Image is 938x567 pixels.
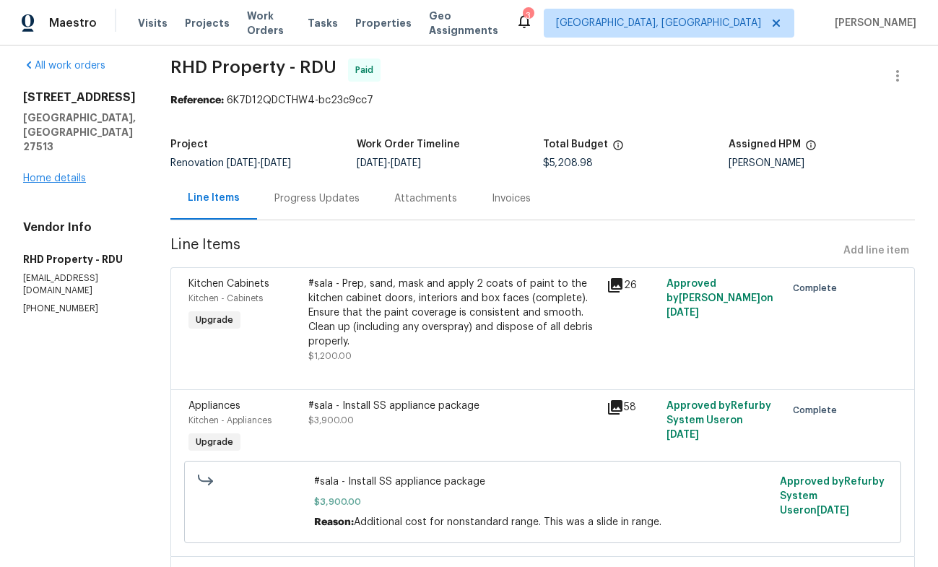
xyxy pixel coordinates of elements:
[308,352,352,360] span: $1,200.00
[170,139,208,150] h5: Project
[729,158,915,168] div: [PERSON_NAME]
[261,158,291,168] span: [DATE]
[170,158,291,168] span: Renovation
[23,90,136,105] h2: [STREET_ADDRESS]
[607,277,658,294] div: 26
[357,158,387,168] span: [DATE]
[543,158,593,168] span: $5,208.98
[817,506,849,516] span: [DATE]
[793,281,843,295] span: Complete
[314,475,771,489] span: #sala - Install SS appliance package
[666,279,773,318] span: Approved by [PERSON_NAME] on
[729,139,801,150] h5: Assigned HPM
[274,191,360,206] div: Progress Updates
[556,16,761,30] span: [GEOGRAPHIC_DATA], [GEOGRAPHIC_DATA]
[429,9,498,38] span: Geo Assignments
[391,158,421,168] span: [DATE]
[308,277,599,349] div: #sala - Prep, sand, mask and apply 2 coats of paint to the kitchen cabinet doors, interiors and b...
[492,191,531,206] div: Invoices
[308,399,599,413] div: #sala - Install SS appliance package
[247,9,290,38] span: Work Orders
[170,93,915,108] div: 6K7D12QDCTHW4-bc23c9cc7
[308,18,338,28] span: Tasks
[793,403,843,417] span: Complete
[607,399,658,416] div: 58
[227,158,257,168] span: [DATE]
[188,416,272,425] span: Kitchen - Appliances
[666,430,699,440] span: [DATE]
[23,252,136,267] h5: RHD Property - RDU
[188,191,240,205] div: Line Items
[357,158,421,168] span: -
[170,238,838,264] span: Line Items
[23,61,105,71] a: All work orders
[138,16,168,30] span: Visits
[185,16,230,30] span: Projects
[394,191,457,206] div: Attachments
[314,495,771,509] span: $3,900.00
[354,517,661,527] span: Additional cost for nonstandard range. This was a slide in range.
[23,272,136,297] p: [EMAIL_ADDRESS][DOMAIN_NAME]
[190,435,239,449] span: Upgrade
[23,220,136,235] h4: Vendor Info
[780,477,885,516] span: Approved by Refurby System User on
[170,59,336,76] span: RHD Property - RDU
[666,401,771,440] span: Approved by Refurby System User on
[23,303,136,315] p: [PHONE_NUMBER]
[355,63,379,77] span: Paid
[666,308,699,318] span: [DATE]
[190,313,239,327] span: Upgrade
[49,16,97,30] span: Maestro
[543,139,608,150] h5: Total Budget
[227,158,291,168] span: -
[23,111,136,154] h5: [GEOGRAPHIC_DATA], [GEOGRAPHIC_DATA] 27513
[314,517,354,527] span: Reason:
[523,9,533,23] div: 3
[170,95,224,105] b: Reference:
[188,294,263,303] span: Kitchen - Cabinets
[805,139,817,158] span: The hpm assigned to this work order.
[23,173,86,183] a: Home details
[308,416,354,425] span: $3,900.00
[829,16,916,30] span: [PERSON_NAME]
[355,16,412,30] span: Properties
[357,139,460,150] h5: Work Order Timeline
[612,139,624,158] span: The total cost of line items that have been proposed by Opendoor. This sum includes line items th...
[188,401,240,411] span: Appliances
[188,279,269,289] span: Kitchen Cabinets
